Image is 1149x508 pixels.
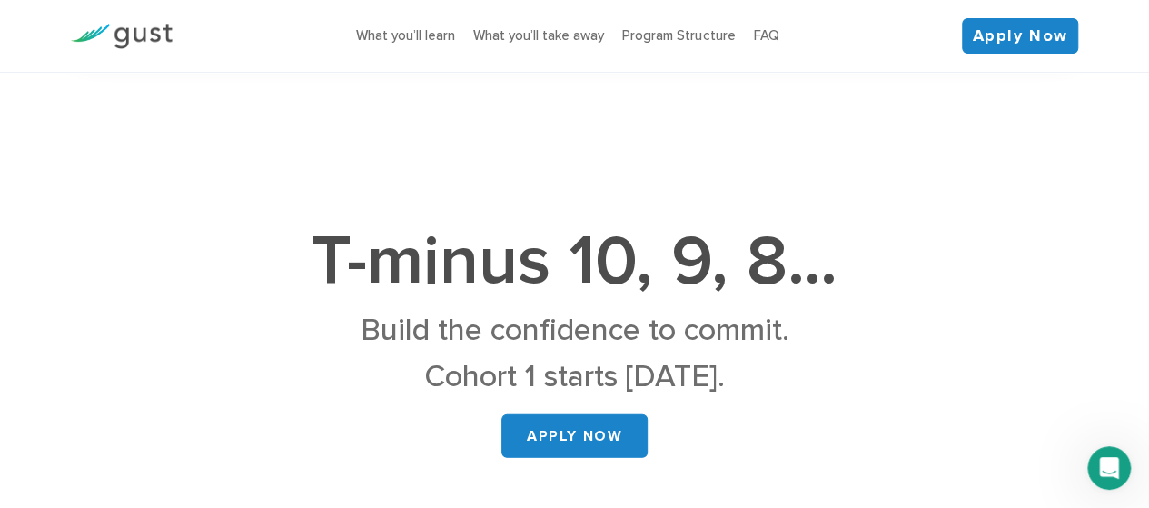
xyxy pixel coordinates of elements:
a: APPLY NOW [501,414,648,458]
h2: T-minus 10, 9, 8… [114,215,1035,307]
a: What you’ll take away [473,27,604,44]
a: Apply now [962,18,1077,54]
iframe: Intercom live chat [1087,446,1131,490]
a: Program Structure [622,27,735,44]
a: What you’ll learn [356,27,455,44]
img: Gust Logo [71,24,173,48]
div: Build the confidence to commit. Cohort 1 starts [DATE]. [114,307,1035,400]
a: FAQ [753,27,778,44]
